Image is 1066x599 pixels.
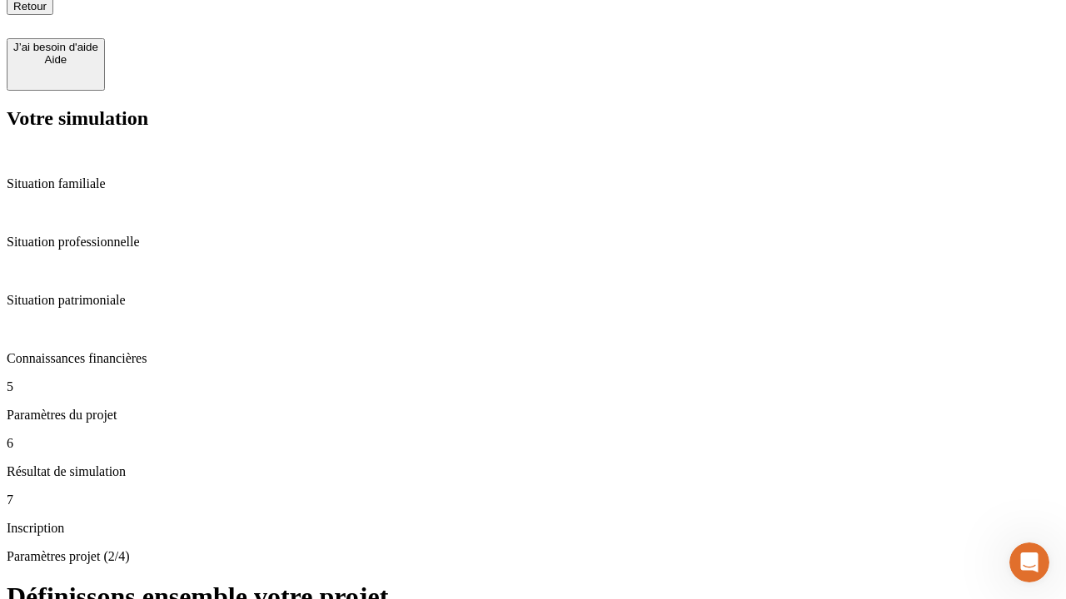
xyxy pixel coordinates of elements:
[7,107,1059,130] h2: Votre simulation
[7,38,105,91] button: J’ai besoin d'aideAide
[7,521,1059,536] p: Inscription
[13,41,98,53] div: J’ai besoin d'aide
[7,549,1059,564] p: Paramètres projet (2/4)
[7,464,1059,479] p: Résultat de simulation
[1009,542,1049,582] iframe: Intercom live chat
[7,408,1059,423] p: Paramètres du projet
[7,176,1059,191] p: Situation familiale
[7,235,1059,250] p: Situation professionnelle
[7,379,1059,394] p: 5
[7,493,1059,507] p: 7
[7,293,1059,308] p: Situation patrimoniale
[7,351,1059,366] p: Connaissances financières
[13,53,98,66] div: Aide
[7,436,1059,451] p: 6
